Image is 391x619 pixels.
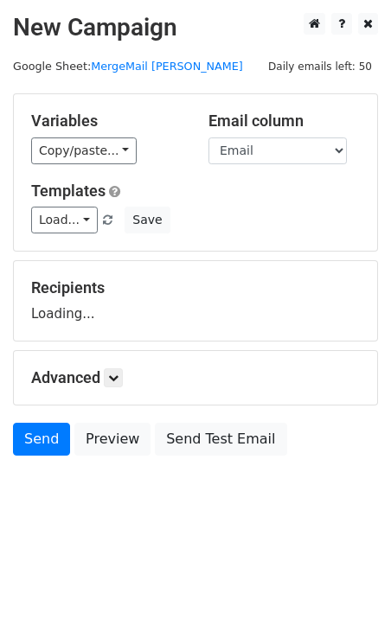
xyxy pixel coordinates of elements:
[31,112,183,131] h5: Variables
[125,207,170,233] button: Save
[13,423,70,456] a: Send
[208,112,360,131] h5: Email column
[13,13,378,42] h2: New Campaign
[31,137,137,164] a: Copy/paste...
[31,278,360,297] h5: Recipients
[31,182,106,200] a: Templates
[262,57,378,76] span: Daily emails left: 50
[91,60,243,73] a: MergeMail [PERSON_NAME]
[31,207,98,233] a: Load...
[31,278,360,323] div: Loading...
[13,60,243,73] small: Google Sheet:
[74,423,151,456] a: Preview
[31,368,360,387] h5: Advanced
[155,423,286,456] a: Send Test Email
[262,60,378,73] a: Daily emails left: 50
